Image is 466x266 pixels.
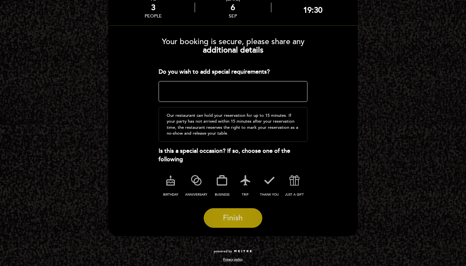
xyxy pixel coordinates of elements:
[204,208,262,228] button: Finish
[163,193,178,197] span: birthday
[159,147,308,163] div: Is this a special occasion? If so, choose one of the following
[195,13,271,19] div: Sep
[303,6,322,15] div: 19:30
[285,193,304,197] span: just a gift
[159,68,308,76] div: Do you wish to add special requirements?
[223,257,243,262] a: Privacy policy
[162,37,304,46] span: Your booking is secure, please share any
[234,250,252,253] img: MEITRE
[260,193,279,197] span: thank you
[242,193,249,197] span: trip
[185,193,207,197] span: anniversary
[203,45,264,55] b: additional details
[159,107,308,142] div: Our restaurant can hold your reservation for up to 15 minutes. If your party has not arrived with...
[214,249,232,254] span: powered by
[145,3,162,12] div: 3
[145,13,162,19] div: people
[215,193,229,197] span: business
[223,213,243,223] span: Finish
[195,3,271,12] div: 6
[214,249,252,254] a: powered by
